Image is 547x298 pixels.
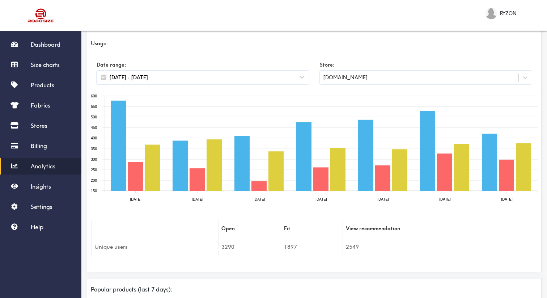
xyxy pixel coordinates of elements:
[91,286,538,293] div: Popular products (last 7 days):
[281,220,343,237] th: Fit
[92,237,219,257] td: Unique users
[19,19,80,25] div: Domain: [DOMAIN_NAME]
[343,220,537,237] th: View recommendation
[31,61,60,68] span: Size charts
[343,237,537,257] td: 2549
[320,59,532,71] label: Store:
[91,39,538,47] div: Usage:
[31,163,55,170] span: Analytics
[12,12,17,17] img: logo_orange.svg
[80,43,122,47] div: Keywords by Traffic
[20,42,25,48] img: tab_domain_overview_orange.svg
[12,19,17,25] img: website_grey.svg
[485,8,497,19] img: RYZON
[14,5,68,25] img: Robosize
[218,220,281,237] th: Open
[218,237,281,257] td: 3290
[31,183,51,190] span: Insights
[323,74,368,81] div: [DOMAIN_NAME]
[31,102,50,109] span: Fabrics
[31,81,54,89] span: Products
[27,43,65,47] div: Domain Overview
[97,59,309,71] label: Date range:
[31,122,47,129] span: Stores
[31,223,43,231] span: Help
[108,74,298,81] input: Select Date
[31,41,60,48] span: Dashboard
[31,203,52,210] span: Settings
[500,9,517,17] span: RYZON
[20,12,35,17] div: v 4.0.25
[31,142,47,150] span: Billing
[72,42,78,48] img: tab_keywords_by_traffic_grey.svg
[281,237,343,257] td: 1897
